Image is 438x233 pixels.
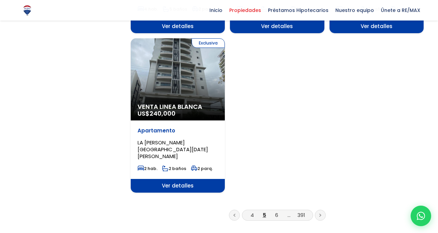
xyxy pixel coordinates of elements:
span: Ver detalles [131,20,225,33]
img: Logo de REMAX [21,4,33,16]
a: ... [287,211,291,219]
span: Únete a RE/MAX [377,5,424,15]
span: LA [PERSON_NAME][GEOGRAPHIC_DATA][DATE][PERSON_NAME] [138,139,208,160]
a: 5 [263,211,266,219]
span: Ver detalles [330,20,424,33]
a: 6 [275,211,278,219]
span: Ver detalles [230,20,324,33]
span: 2 parq. [191,166,213,171]
span: 2 baños [162,166,186,171]
span: Ver detalles [131,179,225,193]
p: Apartamento [138,127,218,134]
span: 240,000 [150,109,176,118]
a: 4 [250,211,254,219]
span: Venta Linea Blanca [138,103,218,110]
span: Exclusiva [192,38,225,48]
span: Nuestro equipo [332,5,377,15]
span: 2 hab. [138,166,157,171]
span: Propiedades [226,5,265,15]
a: 391 [297,211,305,219]
a: Exclusiva Venta Linea Blanca US$240,000 Apartamento LA [PERSON_NAME][GEOGRAPHIC_DATA][DATE][PERSO... [131,38,225,193]
span: Préstamos Hipotecarios [265,5,332,15]
span: US$ [138,109,176,118]
span: Inicio [206,5,226,15]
